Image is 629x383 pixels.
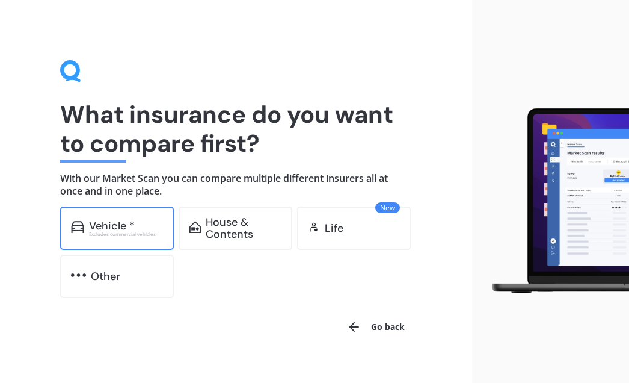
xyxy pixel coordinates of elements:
[89,232,163,237] div: Excludes commercial vehicles
[60,100,412,158] h1: What insurance do you want to compare first?
[71,221,84,233] img: car.f15378c7a67c060ca3f3.svg
[325,222,343,234] div: Life
[375,202,400,213] span: New
[60,172,412,197] h4: With our Market Scan you can compare multiple different insurers all at once and in one place.
[340,313,412,341] button: Go back
[206,216,281,240] div: House & Contents
[89,220,135,232] div: Vehicle *
[91,270,120,282] div: Other
[71,269,86,281] img: other.81dba5aafe580aa69f38.svg
[308,221,320,233] img: life.f720d6a2d7cdcd3ad642.svg
[189,221,201,233] img: home-and-contents.b802091223b8502ef2dd.svg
